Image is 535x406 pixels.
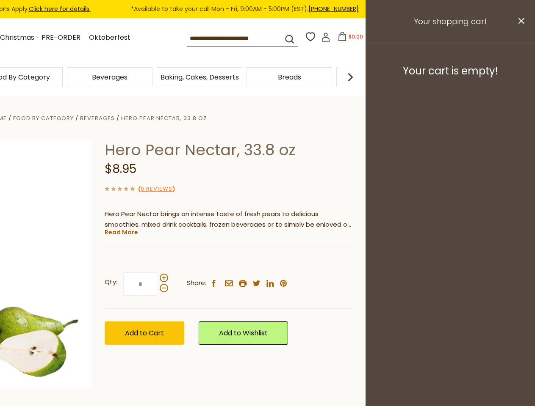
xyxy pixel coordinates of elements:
a: Add to Wishlist [199,321,288,345]
a: Hero Pear Nectar, 33.8 oz [121,114,207,122]
a: Beverages [92,74,128,80]
a: Baking, Cakes, Desserts [161,74,239,80]
strong: Qty: [105,277,117,288]
a: [PHONE_NUMBER] [308,5,359,13]
h3: Your cart is empty! [376,65,524,77]
input: Qty: [123,272,158,296]
span: $8.95 [105,161,136,177]
span: ( ) [138,185,175,193]
img: next arrow [342,69,359,85]
a: 0 Reviews [141,185,172,194]
h1: Hero Pear Nectar, 33.8 oz [105,140,352,159]
p: Hero Pear Nectar brings an intense taste of fresh pears to delicious smoothies, mixed drink cockt... [105,209,352,230]
a: Oktoberfest [89,32,130,44]
a: Read More [105,228,138,236]
button: Add to Cart [105,321,184,345]
a: Breads [278,74,301,80]
span: Add to Cart [125,328,164,338]
span: *Available to take your call Mon - Fri, 9:00AM - 5:00PM (EST). [131,4,359,14]
span: Share: [187,278,206,288]
a: Click here for details. [29,5,91,13]
a: Food By Category [13,114,74,122]
a: Beverages [80,114,115,122]
span: $0.00 [349,33,363,40]
button: $0.00 [332,32,368,44]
